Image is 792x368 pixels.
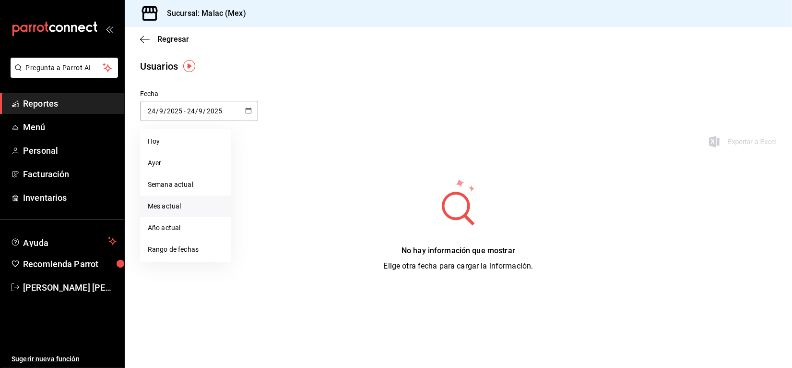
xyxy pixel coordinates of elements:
li: Ayer [140,152,231,174]
li: Año actual [140,217,231,239]
span: Recomienda Parrot [23,258,117,270]
span: / [164,107,166,115]
input: Year [206,107,223,115]
img: Tooltip marker [183,60,195,72]
button: Regresar [140,35,189,44]
li: Hoy [140,131,231,152]
span: Facturación [23,168,117,181]
li: Semana actual [140,174,231,196]
span: [PERSON_NAME] [PERSON_NAME] [23,281,117,294]
input: Year [166,107,183,115]
span: / [195,107,198,115]
span: / [203,107,206,115]
span: Menú [23,121,117,134]
span: Ayuda [23,235,104,247]
input: Month [199,107,203,115]
span: - [184,107,186,115]
div: Usuarios [140,59,178,74]
div: Fecha [140,89,258,99]
input: Month [159,107,164,115]
span: Regresar [157,35,189,44]
span: Inventarios [23,191,117,204]
span: Elige otra fecha para cargar la información. [384,261,533,270]
span: Reportes [23,97,117,110]
button: open_drawer_menu [106,25,113,33]
span: Sugerir nueva función [12,354,117,364]
button: Pregunta a Parrot AI [11,58,118,78]
h3: Sucursal: Malac (Mex) [159,8,246,19]
li: Rango de fechas [140,239,231,260]
span: Personal [23,144,117,157]
span: / [156,107,159,115]
div: No hay información que mostrar [384,245,533,257]
li: Mes actual [140,196,231,217]
input: Day [147,107,156,115]
span: Pregunta a Parrot AI [26,63,103,73]
input: Day [187,107,195,115]
a: Pregunta a Parrot AI [7,70,118,80]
